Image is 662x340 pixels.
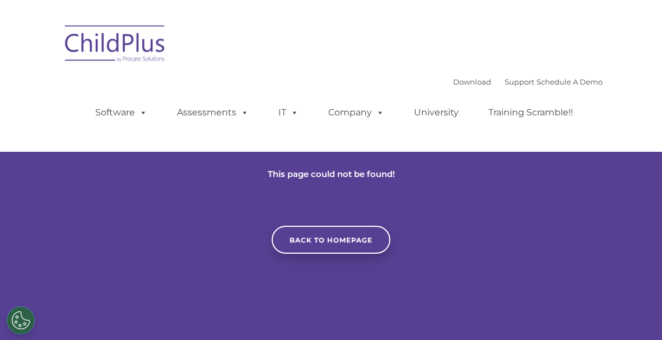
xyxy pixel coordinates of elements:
[213,167,449,181] p: This page could not be found!
[403,101,470,124] a: University
[505,77,534,86] a: Support
[477,101,584,124] a: Training Scramble!!
[7,306,35,334] button: Cookies Settings
[453,77,491,86] a: Download
[166,101,260,124] a: Assessments
[272,226,390,254] a: Back to homepage
[267,101,310,124] a: IT
[59,17,171,73] img: ChildPlus by Procare Solutions
[317,101,395,124] a: Company
[537,77,603,86] a: Schedule A Demo
[84,101,158,124] a: Software
[163,86,499,153] h2: Error 404
[453,77,603,86] font: |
